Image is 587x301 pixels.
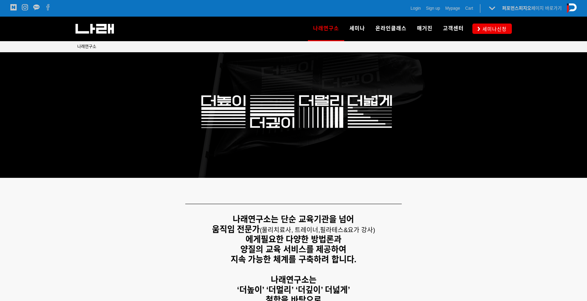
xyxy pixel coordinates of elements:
span: 고객센터 [443,25,464,31]
a: 세미나신청 [472,24,512,34]
a: Mypage [445,5,460,12]
span: 나래연구소 [77,44,96,49]
span: 물리치료사, 트레이너, [262,227,320,234]
strong: 양질의 교육 서비스를 제공하여 [240,245,346,254]
a: 온라인클래스 [370,17,412,41]
a: 고객센터 [438,17,469,41]
strong: 필요한 다양한 방법론과 [261,235,341,244]
span: ( [260,227,320,234]
a: Cart [465,5,473,12]
span: 온라인클래스 [375,25,407,31]
a: 퍼포먼스피지오페이지 바로가기 [502,6,562,11]
a: 나래연구소 [77,43,96,50]
a: 나래연구소 [308,17,344,41]
span: 세미나 [349,25,365,31]
strong: 에게 [246,235,261,244]
span: 세미나신청 [480,26,507,33]
strong: 지속 가능한 체계를 구축하려 합니다. [231,255,356,264]
a: 매거진 [412,17,438,41]
a: Login [411,5,421,12]
a: Sign up [426,5,440,12]
strong: ‘더높이’ ‘더멀리’ ‘더깊이’ 더넓게’ [237,285,350,294]
strong: 퍼포먼스피지오 [502,6,531,11]
a: 세미나 [344,17,370,41]
strong: 움직임 전문가 [212,225,260,234]
strong: 나래연구소는 [271,275,317,284]
span: 나래연구소 [313,23,339,34]
strong: 나래연구소는 단순 교육기관을 넘어 [233,215,354,224]
span: 필라테스&요가 강사) [320,227,375,234]
span: 매거진 [417,25,433,31]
